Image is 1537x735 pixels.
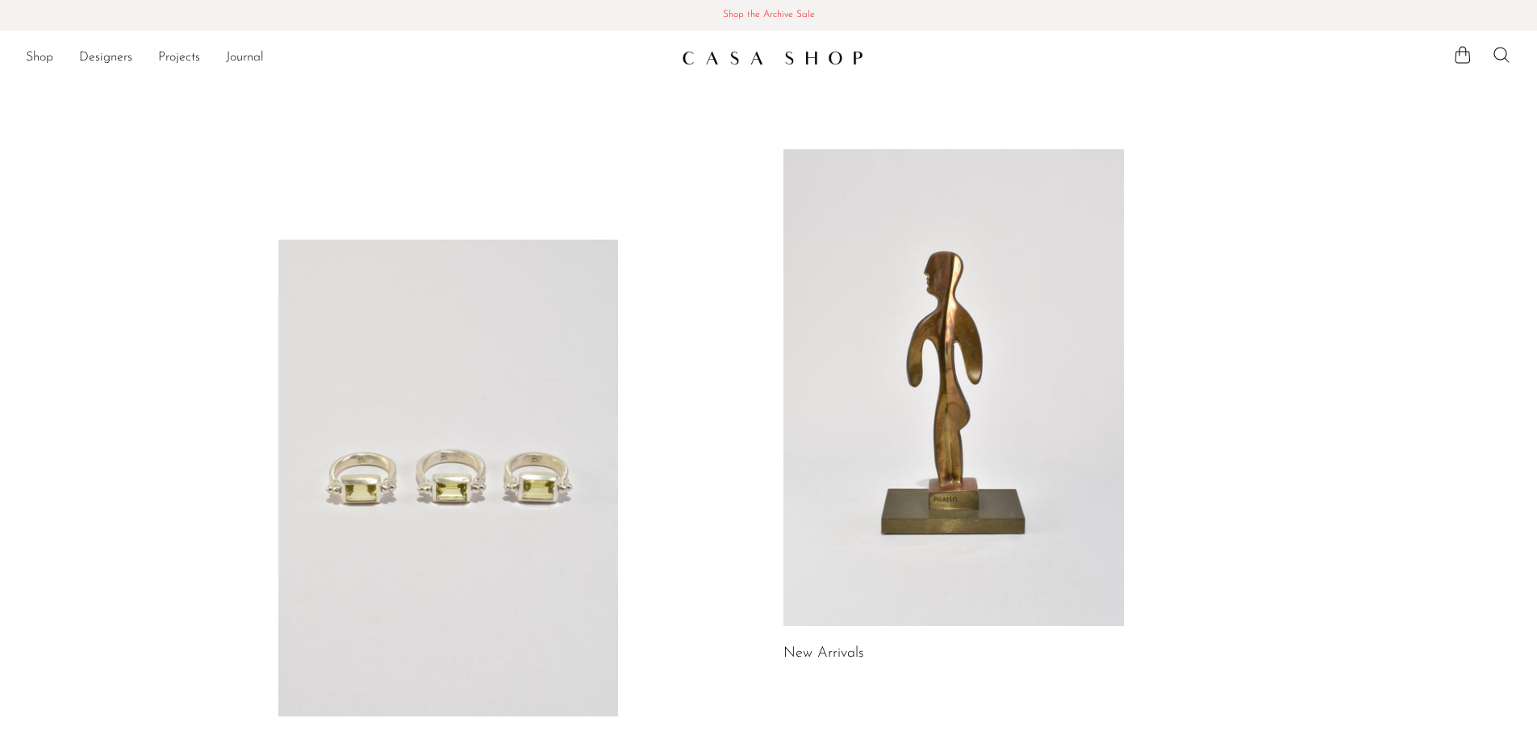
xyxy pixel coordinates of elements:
[26,48,53,69] a: Shop
[226,48,264,69] a: Journal
[26,44,669,72] nav: Desktop navigation
[26,44,669,72] ul: NEW HEADER MENU
[783,646,864,661] a: New Arrivals
[13,6,1524,24] span: Shop the Archive Sale
[158,48,200,69] a: Projects
[79,48,132,69] a: Designers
